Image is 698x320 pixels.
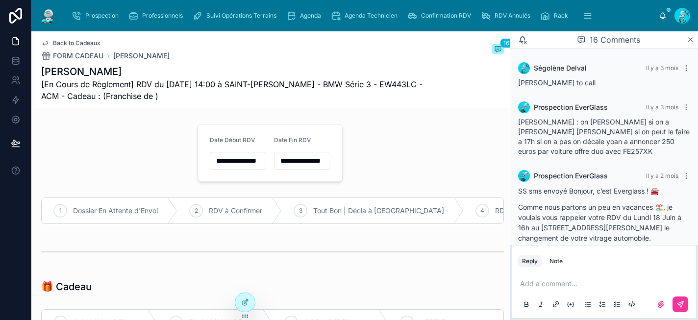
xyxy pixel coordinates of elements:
button: Reply [518,255,542,267]
span: 4 [480,207,484,215]
div: scrollable content [65,5,659,26]
a: FORM CADEAU [41,51,103,61]
span: Date Début RDV [210,136,255,144]
h1: 🎁 Cadeau [41,280,92,294]
a: Professionnels [125,7,190,25]
a: Agenda Technicien [328,7,404,25]
span: RDV Reporté | RDV à Confirmer [495,206,597,216]
span: Back to Cadeaux [53,39,100,47]
span: Prospection [85,12,119,20]
div: Note [549,257,563,265]
span: RDV Annulés [495,12,530,20]
span: Professionnels [142,12,183,20]
span: Il y a 3 mois [646,103,678,111]
a: Agenda [283,7,328,25]
span: Il y a 3 mois [646,64,678,72]
span: Ségolène Delval [534,63,587,73]
span: Confirmation RDV [421,12,471,20]
span: Prospection EverGlass [534,171,608,181]
button: Note [546,255,567,267]
h1: [PERSON_NAME] [41,65,430,78]
span: 2 [195,207,198,215]
a: RDV Annulés [478,7,537,25]
span: Prospection EverGlass [534,102,608,112]
p: Comme nous partons un peu en vacances 🏖️, je voulais vous rappeler votre RDV du Lundi 18 Juin à 1... [518,202,690,243]
span: Dossier En Attente d'Envoi [73,206,158,216]
span: [PERSON_NAME] : on [PERSON_NAME] si on a [PERSON_NAME] [PERSON_NAME] si on peut le faire a 17h si... [518,118,690,155]
button: 16 [492,44,504,56]
span: Agenda [300,12,321,20]
a: Rack [537,7,575,25]
a: [PERSON_NAME] [113,51,170,61]
p: SS sms envoyé Bonjour, c’est Everglass ! 🚘 [518,186,690,196]
span: [PERSON_NAME] to call [518,78,596,87]
span: Rack [554,12,568,20]
span: 16 [500,38,513,48]
span: FORM CADEAU [53,51,103,61]
span: Il y a 2 mois [646,172,678,179]
span: 16 Comments [590,34,640,46]
a: Suivi Opérations Terrains [190,7,283,25]
a: Back to Cadeaux [41,39,100,47]
a: Confirmation RDV [404,7,478,25]
span: Agenda Technicien [345,12,398,20]
span: [En Cours de Règlement] RDV du [DATE] 14:00 à SAINT-[PERSON_NAME] - BMW Série 3 - EW443LC - ACM -... [41,78,430,102]
span: RDV à Confirmer [209,206,262,216]
span: Suivi Opérations Terrains [206,12,276,20]
img: App logo [39,8,57,24]
span: 1 [59,207,62,215]
span: 3 [299,207,302,215]
a: Prospection [69,7,125,25]
span: Date Fin RDV [274,136,311,144]
span: Tout Bon | Décla à [GEOGRAPHIC_DATA] [313,206,444,216]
